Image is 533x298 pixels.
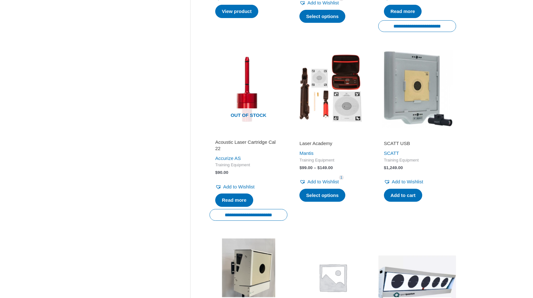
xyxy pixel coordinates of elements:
[214,108,283,123] span: Out of stock
[384,150,399,156] a: SCATT
[384,140,450,149] a: SCATT USB
[314,165,316,170] span: –
[384,5,422,18] a: Read more about “Acoustic Laser Cartridge 9mm”
[215,5,258,18] a: Read more about “SynQro Supervision Software”
[215,139,282,151] h2: Acoustic Laser Cartridge Cal 22
[299,10,345,23] a: Select options for “Blackbeard - AR Dry Fire System”
[215,170,218,175] span: $
[384,131,450,139] iframe: Customer reviews powered by Trustpilot
[339,175,344,180] span: 1
[299,140,366,147] h2: Laser Academy
[215,182,254,191] a: Add to Wishlist
[299,140,366,149] a: Laser Academy
[299,158,366,163] span: Training Equipment
[317,165,320,170] span: $
[299,177,339,186] a: Add to Wishlist
[384,165,386,170] span: $
[384,140,450,147] h2: SCATT USB
[210,50,287,128] a: Out of stock
[307,179,339,184] span: Add to Wishlist
[299,150,313,156] a: Mantis
[384,177,423,186] a: Add to Wishlist
[223,184,254,189] span: Add to Wishlist
[210,50,287,128] img: Acoustic Laser Cartridge Cal 22
[215,139,282,154] a: Acoustic Laser Cartridge Cal 22
[215,131,282,139] iframe: Customer reviews powered by Trustpilot
[215,193,253,207] a: Read more about “Acoustic Laser Cartridge Cal 22”
[392,179,423,184] span: Add to Wishlist
[384,165,403,170] bdi: 1,249.00
[384,158,450,163] span: Training Equipment
[384,189,422,202] a: Add to cart: “SCATT USB”
[215,162,282,168] span: Training Equipment
[215,170,228,175] bdi: 90.00
[299,131,366,139] iframe: Customer reviews powered by Trustpilot
[299,165,302,170] span: $
[378,50,456,128] img: SCATT USB
[299,165,312,170] bdi: 99.00
[294,50,372,128] img: Laser Academy
[317,165,333,170] bdi: 149.00
[215,155,241,161] a: Accurize AS
[299,189,345,202] a: Select options for “Laser Academy”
